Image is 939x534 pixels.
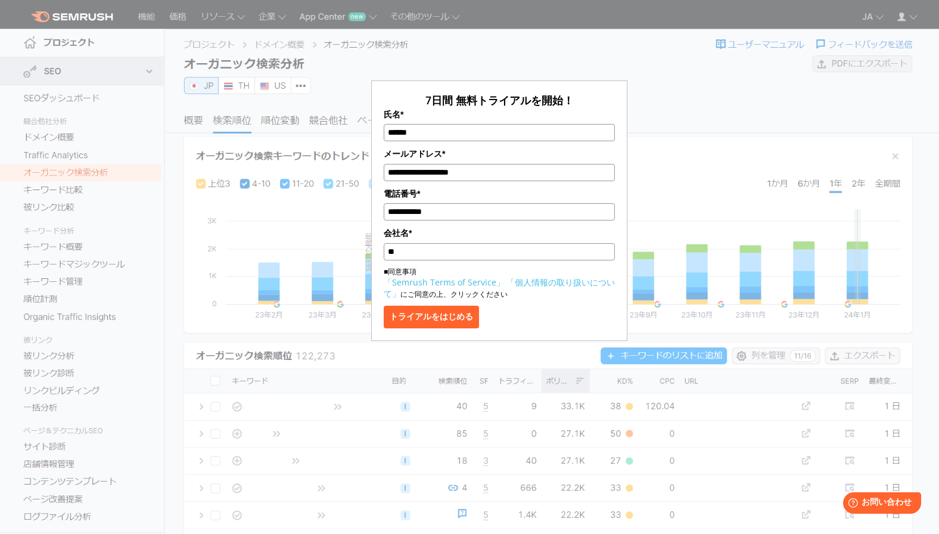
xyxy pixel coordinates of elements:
[384,187,615,200] label: 電話番号*
[384,277,505,288] a: 「Semrush Terms of Service」
[833,488,926,521] iframe: Help widget launcher
[384,266,615,300] p: ■同意事項 にご同意の上、クリックください
[384,306,479,328] button: トライアルをはじめる
[384,147,615,160] label: メールアドレス*
[425,93,574,107] span: 7日間 無料トライアルを開始！
[384,277,615,299] a: 「個人情報の取り扱いについて」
